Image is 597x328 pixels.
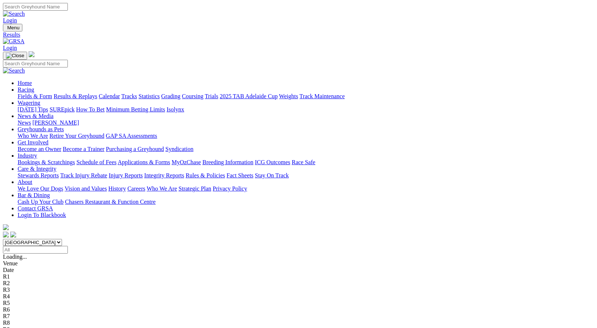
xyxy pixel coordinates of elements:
a: Injury Reports [109,172,143,178]
a: Care & Integrity [18,166,56,172]
a: Stay On Track [255,172,289,178]
a: Results & Replays [54,93,97,99]
a: Who We Are [147,185,177,192]
a: Bar & Dining [18,192,50,198]
div: Date [3,267,594,273]
a: [PERSON_NAME] [32,119,79,126]
input: Search [3,3,68,11]
a: Applications & Forms [118,159,170,165]
div: Get Involved [18,146,594,152]
img: twitter.svg [10,232,16,237]
div: Bar & Dining [18,199,594,205]
div: Industry [18,159,594,166]
img: Search [3,11,25,17]
a: Trials [205,93,218,99]
a: Who We Are [18,133,48,139]
a: Chasers Restaurant & Function Centre [65,199,155,205]
a: Minimum Betting Limits [106,106,165,113]
a: Become a Trainer [63,146,105,152]
a: Careers [127,185,145,192]
div: R1 [3,273,594,280]
a: Fields & Form [18,93,52,99]
a: Tracks [121,93,137,99]
a: ICG Outcomes [255,159,290,165]
a: Become an Owner [18,146,61,152]
a: Grading [161,93,180,99]
a: Greyhounds as Pets [18,126,64,132]
a: MyOzChase [172,159,201,165]
div: R5 [3,300,594,306]
a: SUREpick [50,106,74,113]
img: GRSA [3,38,25,45]
div: Care & Integrity [18,172,594,179]
a: Weights [279,93,298,99]
div: News & Media [18,119,594,126]
img: facebook.svg [3,232,9,237]
a: Integrity Reports [144,172,184,178]
a: Coursing [182,93,204,99]
div: R7 [3,313,594,320]
img: logo-grsa-white.png [3,224,9,230]
a: Results [3,32,594,38]
a: Statistics [139,93,160,99]
div: About [18,185,594,192]
a: Rules & Policies [186,172,225,178]
a: Track Injury Rebate [60,172,107,178]
a: Get Involved [18,139,48,145]
a: Industry [18,152,37,159]
a: Isolynx [166,106,184,113]
div: R4 [3,293,594,300]
div: Wagering [18,106,594,113]
a: Strategic Plan [179,185,211,192]
span: Menu [7,25,19,30]
a: Track Maintenance [300,93,345,99]
div: R6 [3,306,594,313]
div: R3 [3,287,594,293]
a: Cash Up Your Club [18,199,63,205]
a: Schedule of Fees [76,159,116,165]
a: Retire Your Greyhound [50,133,105,139]
a: Fact Sheets [227,172,253,178]
a: [DATE] Tips [18,106,48,113]
a: News & Media [18,113,54,119]
a: Login [3,17,17,23]
button: Toggle navigation [3,24,22,32]
div: R2 [3,280,594,287]
a: Racing [18,86,34,93]
a: Stewards Reports [18,172,59,178]
a: How To Bet [76,106,105,113]
a: Breeding Information [202,159,253,165]
a: Login To Blackbook [18,212,66,218]
input: Search [3,60,68,67]
a: Purchasing a Greyhound [106,146,164,152]
a: We Love Our Dogs [18,185,63,192]
a: GAP SA Assessments [106,133,157,139]
div: Racing [18,93,594,100]
a: Home [18,80,32,86]
a: Privacy Policy [213,185,247,192]
img: Search [3,67,25,74]
img: Close [6,53,24,59]
div: Greyhounds as Pets [18,133,594,139]
a: Race Safe [292,159,315,165]
a: Wagering [18,100,40,106]
input: Select date [3,246,68,254]
a: 2025 TAB Adelaide Cup [220,93,278,99]
img: logo-grsa-white.png [29,51,34,57]
div: R8 [3,320,594,326]
a: Syndication [165,146,193,152]
a: About [18,179,32,185]
a: News [18,119,31,126]
div: Venue [3,260,594,267]
a: History [108,185,126,192]
a: Calendar [99,93,120,99]
a: Contact GRSA [18,205,53,211]
a: Bookings & Scratchings [18,159,75,165]
button: Toggle navigation [3,52,27,60]
span: Loading... [3,254,27,260]
a: Login [3,45,17,51]
a: Vision and Values [65,185,107,192]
